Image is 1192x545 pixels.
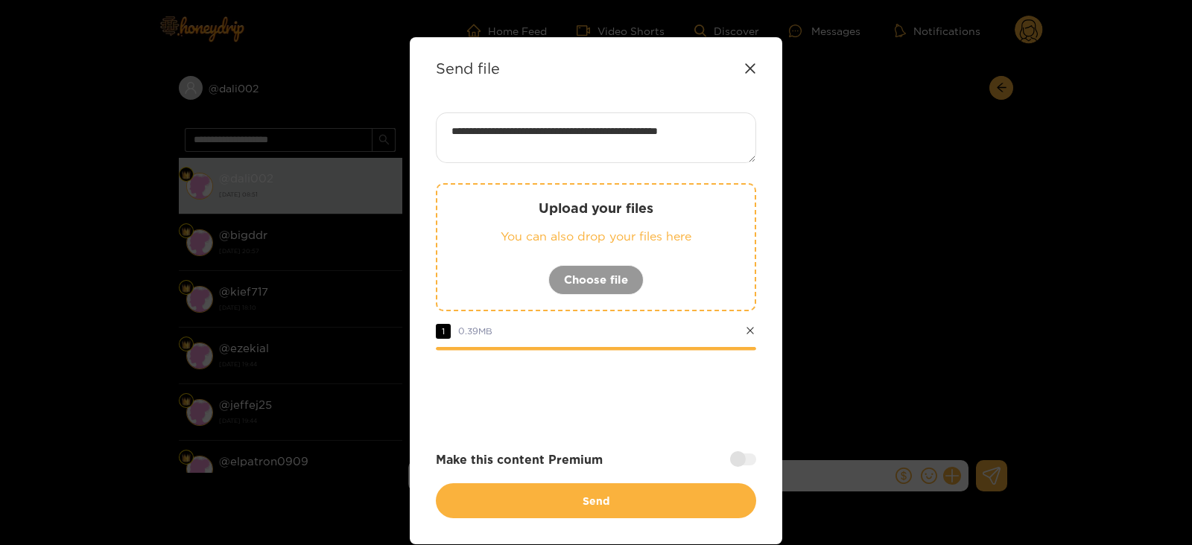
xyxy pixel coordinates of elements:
[436,60,500,77] strong: Send file
[436,483,756,518] button: Send
[458,326,492,336] span: 0.39 MB
[467,228,725,245] p: You can also drop your files here
[436,451,603,468] strong: Make this content Premium
[467,200,725,217] p: Upload your files
[436,324,451,339] span: 1
[548,265,644,295] button: Choose file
